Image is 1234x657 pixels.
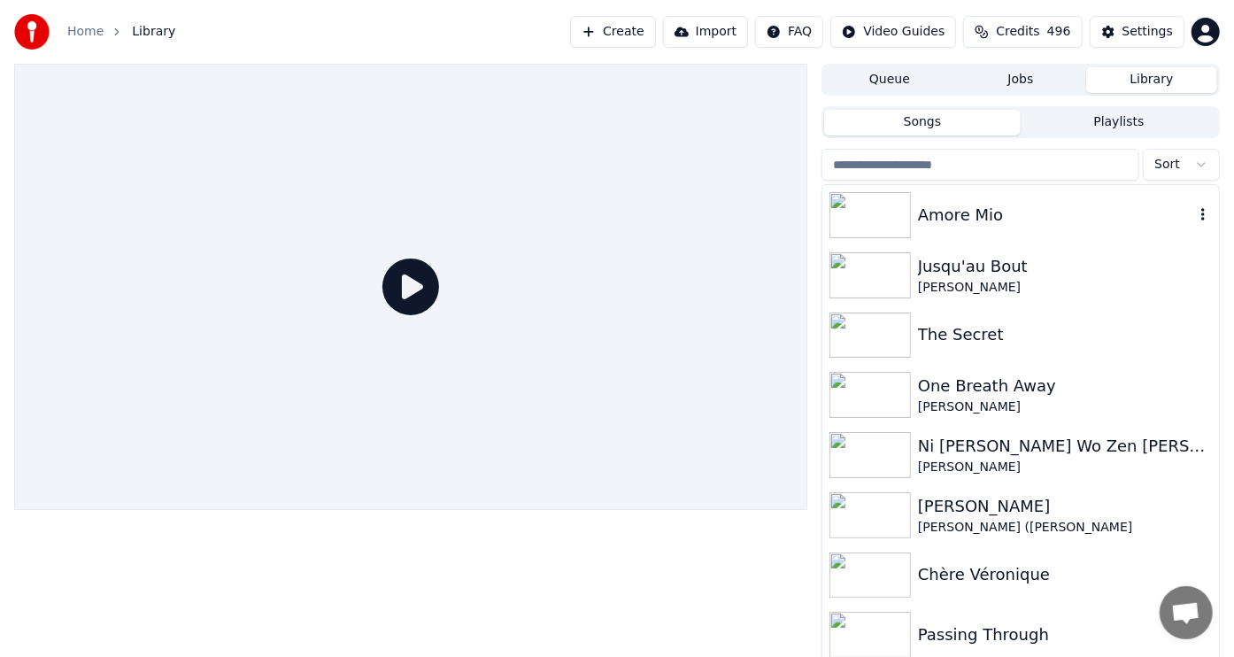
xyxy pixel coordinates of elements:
[1086,67,1217,93] button: Library
[755,16,823,48] button: FAQ
[663,16,748,48] button: Import
[918,519,1212,537] div: [PERSON_NAME] ([PERSON_NAME]
[963,16,1082,48] button: Credits496
[570,16,656,48] button: Create
[67,23,104,41] a: Home
[918,622,1212,647] div: Passing Through
[955,67,1086,93] button: Jobs
[918,459,1212,476] div: [PERSON_NAME]
[918,562,1212,587] div: Chère Véronique
[830,16,956,48] button: Video Guides
[67,23,175,41] nav: breadcrumb
[132,23,175,41] span: Library
[996,23,1039,41] span: Credits
[918,203,1194,228] div: Amore Mio
[918,434,1212,459] div: Ni [PERSON_NAME] Wo Zen [PERSON_NAME]
[918,254,1212,279] div: Jusqu'au Bout
[1021,110,1217,135] button: Playlists
[918,279,1212,297] div: [PERSON_NAME]
[918,494,1212,519] div: [PERSON_NAME]
[824,110,1021,135] button: Songs
[1047,23,1071,41] span: 496
[1154,156,1180,174] span: Sort
[918,398,1212,416] div: [PERSON_NAME]
[918,322,1212,347] div: The Secret
[14,14,50,50] img: youka
[1090,16,1184,48] button: Settings
[824,67,955,93] button: Queue
[1122,23,1173,41] div: Settings
[918,374,1212,398] div: One Breath Away
[1160,586,1213,639] a: Open chat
